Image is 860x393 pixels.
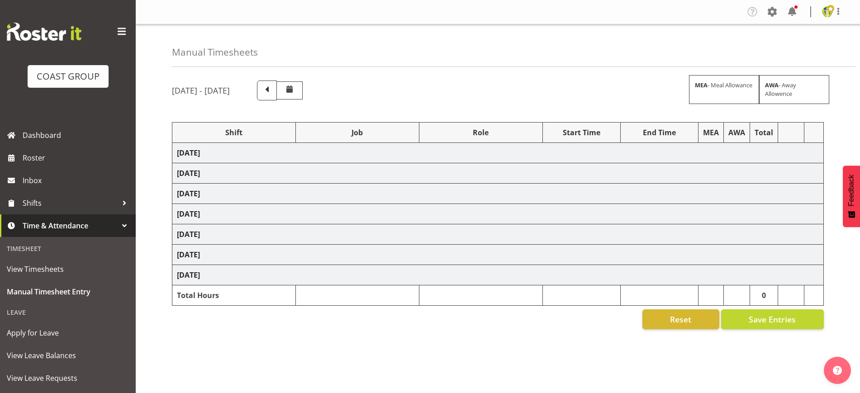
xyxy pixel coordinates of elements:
div: COAST GROUP [37,70,100,83]
span: Inbox [23,174,131,187]
div: - Away Allowence [759,75,829,104]
button: Save Entries [721,309,824,329]
a: View Timesheets [2,258,133,280]
td: [DATE] [172,265,824,285]
img: Rosterit website logo [7,23,81,41]
div: - Meal Allowance [689,75,759,104]
span: Manual Timesheet Entry [7,285,129,298]
a: Manual Timesheet Entry [2,280,133,303]
td: [DATE] [172,163,824,184]
span: View Leave Requests [7,371,129,385]
span: Roster [23,151,131,165]
td: [DATE] [172,224,824,245]
strong: MEA [695,81,708,89]
div: Timesheet [2,239,133,258]
span: View Leave Balances [7,349,129,362]
td: [DATE] [172,143,824,163]
span: Shifts [23,196,118,210]
div: Shift [177,127,291,138]
span: Save Entries [749,313,796,325]
h5: [DATE] - [DATE] [172,85,230,95]
div: AWA [728,127,745,138]
h4: Manual Timesheets [172,47,258,57]
a: View Leave Balances [2,344,133,367]
div: Total [755,127,773,138]
div: MEA [703,127,719,138]
div: Start Time [547,127,616,138]
strong: AWA [765,81,779,89]
span: Reset [670,313,691,325]
div: Leave [2,303,133,322]
button: Feedback - Show survey [843,166,860,227]
td: [DATE] [172,245,824,265]
span: View Timesheets [7,262,129,276]
div: Job [300,127,414,138]
div: Role [424,127,538,138]
td: 0 [750,285,778,306]
button: Reset [642,309,719,329]
span: Apply for Leave [7,326,129,340]
a: View Leave Requests [2,367,133,389]
a: Apply for Leave [2,322,133,344]
img: help-xxl-2.png [833,366,842,375]
div: End Time [625,127,694,138]
img: kelly-butterill2f38e4a8002229d690527b448ac08cee.png [822,6,833,17]
td: Total Hours [172,285,296,306]
td: [DATE] [172,204,824,224]
span: Time & Attendance [23,219,118,232]
span: Dashboard [23,128,131,142]
span: Feedback [847,175,855,206]
td: [DATE] [172,184,824,204]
